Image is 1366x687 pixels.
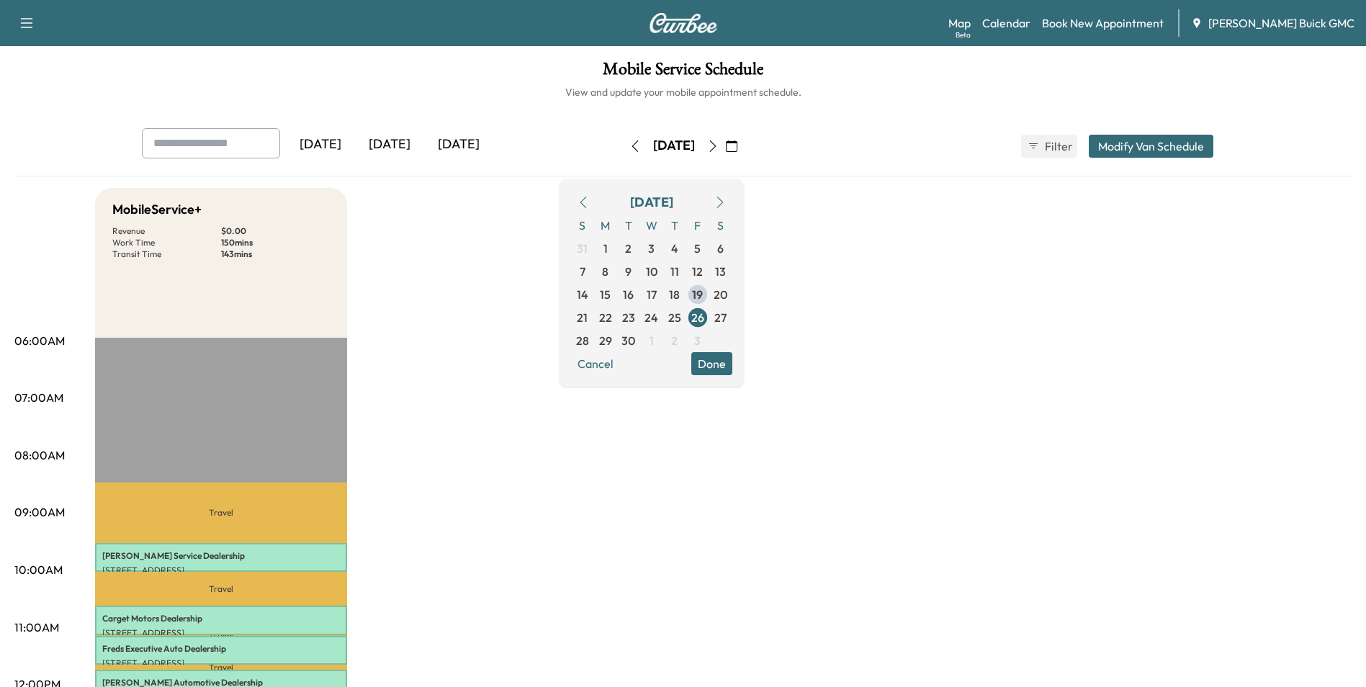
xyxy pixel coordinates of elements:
[630,192,673,212] div: [DATE]
[102,613,340,624] p: Carget Motors Dealership
[670,263,679,280] span: 11
[669,286,680,303] span: 18
[14,389,63,406] p: 07:00AM
[594,214,617,237] span: M
[571,214,594,237] span: S
[714,309,727,326] span: 27
[102,565,340,576] p: [STREET_ADDRESS]
[577,240,588,257] span: 31
[95,635,347,636] p: Travel
[14,60,1352,85] h1: Mobile Service Schedule
[668,309,681,326] span: 25
[102,657,340,669] p: [STREET_ADDRESS]
[14,446,65,464] p: 08:00AM
[625,240,632,257] span: 2
[102,627,340,639] p: [STREET_ADDRESS]
[112,237,221,248] p: Work Time
[424,128,493,161] div: [DATE]
[650,332,654,349] span: 1
[603,240,608,257] span: 1
[623,286,634,303] span: 16
[694,240,701,257] span: 5
[694,332,701,349] span: 3
[625,263,632,280] span: 9
[1045,138,1071,155] span: Filter
[1089,135,1213,158] button: Modify Van Schedule
[644,309,658,326] span: 24
[640,214,663,237] span: W
[112,248,221,260] p: Transit Time
[671,332,678,349] span: 2
[622,309,635,326] span: 23
[14,332,65,349] p: 06:00AM
[599,309,612,326] span: 22
[600,286,611,303] span: 15
[221,225,330,237] p: $ 0.00
[286,128,355,161] div: [DATE]
[95,665,347,670] p: Travel
[649,13,718,33] img: Curbee Logo
[692,263,703,280] span: 12
[102,550,340,562] p: [PERSON_NAME] Service Dealership
[355,128,424,161] div: [DATE]
[577,286,588,303] span: 14
[14,503,65,521] p: 09:00AM
[982,14,1030,32] a: Calendar
[576,332,589,349] span: 28
[691,309,704,326] span: 26
[648,240,655,257] span: 3
[95,572,347,606] p: Travel
[663,214,686,237] span: T
[956,30,971,40] div: Beta
[646,263,657,280] span: 10
[577,309,588,326] span: 21
[602,263,608,280] span: 8
[221,237,330,248] p: 150 mins
[709,214,732,237] span: S
[617,214,640,237] span: T
[621,332,635,349] span: 30
[14,85,1352,99] h6: View and update your mobile appointment schedule.
[1021,135,1077,158] button: Filter
[14,561,63,578] p: 10:00AM
[647,286,657,303] span: 17
[686,214,709,237] span: F
[691,352,732,375] button: Done
[671,240,678,257] span: 4
[580,263,585,280] span: 7
[221,248,330,260] p: 143 mins
[112,199,202,220] h5: MobileService+
[715,263,726,280] span: 13
[948,14,971,32] a: MapBeta
[692,286,703,303] span: 19
[112,225,221,237] p: Revenue
[14,619,59,636] p: 11:00AM
[653,137,695,155] div: [DATE]
[1042,14,1164,32] a: Book New Appointment
[599,332,612,349] span: 29
[95,482,347,542] p: Travel
[717,240,724,257] span: 6
[102,643,340,655] p: Freds Executive Auto Dealership
[714,286,727,303] span: 20
[571,352,620,375] button: Cancel
[1208,14,1354,32] span: [PERSON_NAME] Buick GMC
